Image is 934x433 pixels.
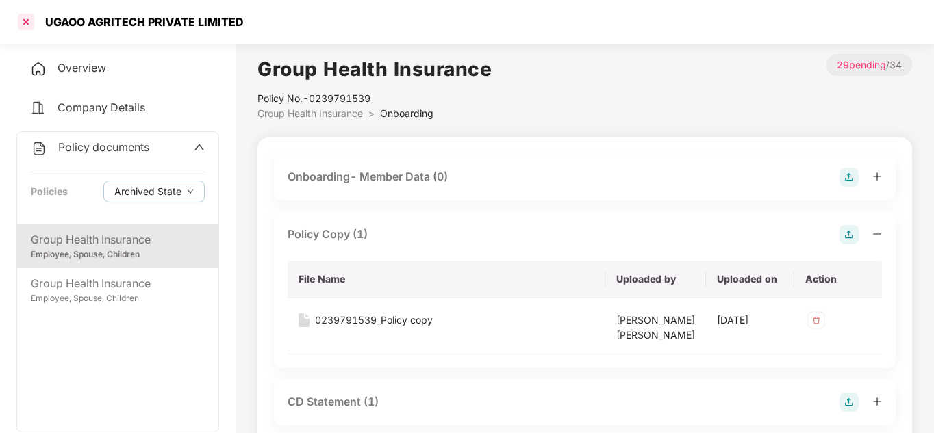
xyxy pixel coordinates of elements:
div: Group Health Insurance [31,275,205,292]
div: UGAOO AGRITECH PRIVATE LIMITED [37,15,244,29]
span: Archived State [114,184,181,199]
th: Uploaded on [706,261,794,298]
div: CD Statement (1) [288,393,379,410]
span: Onboarding [380,107,433,119]
th: Action [794,261,882,298]
span: Overview [58,61,106,75]
img: svg+xml;base64,PHN2ZyB4bWxucz0iaHR0cDovL3d3dy53My5vcmcvMjAwMC9zdmciIHdpZHRoPSIxNiIgaGVpZ2h0PSIyMC... [299,313,310,327]
div: [PERSON_NAME] [PERSON_NAME] [616,313,695,343]
div: Policy No.- 0239791539 [257,91,492,106]
div: [DATE] [717,313,783,328]
img: svg+xml;base64,PHN2ZyB4bWxucz0iaHR0cDovL3d3dy53My5vcmcvMjAwMC9zdmciIHdpZHRoPSIyOCIgaGVpZ2h0PSIyOC... [840,225,859,244]
h1: Group Health Insurance [257,54,492,84]
img: svg+xml;base64,PHN2ZyB4bWxucz0iaHR0cDovL3d3dy53My5vcmcvMjAwMC9zdmciIHdpZHRoPSIzMiIgaGVpZ2h0PSIzMi... [805,309,827,331]
th: File Name [288,261,605,298]
span: minus [872,229,882,239]
span: down [187,188,194,196]
span: Policy documents [58,140,149,154]
img: svg+xml;base64,PHN2ZyB4bWxucz0iaHR0cDovL3d3dy53My5vcmcvMjAwMC9zdmciIHdpZHRoPSIyOCIgaGVpZ2h0PSIyOC... [840,168,859,187]
img: svg+xml;base64,PHN2ZyB4bWxucz0iaHR0cDovL3d3dy53My5vcmcvMjAwMC9zdmciIHdpZHRoPSIyOCIgaGVpZ2h0PSIyOC... [840,393,859,412]
div: Employee, Spouse, Children [31,248,205,261]
div: Group Health Insurance [31,231,205,248]
img: svg+xml;base64,PHN2ZyB4bWxucz0iaHR0cDovL3d3dy53My5vcmcvMjAwMC9zdmciIHdpZHRoPSIyNCIgaGVpZ2h0PSIyNC... [30,61,47,77]
div: 0239791539_Policy copy [315,313,433,328]
div: Policy Copy (1) [288,226,368,243]
img: svg+xml;base64,PHN2ZyB4bWxucz0iaHR0cDovL3d3dy53My5vcmcvMjAwMC9zdmciIHdpZHRoPSIyNCIgaGVpZ2h0PSIyNC... [31,140,47,157]
span: 29 pending [837,59,886,70]
span: up [194,142,205,153]
th: Uploaded by [605,261,706,298]
span: plus [872,172,882,181]
span: Group Health Insurance [257,107,363,119]
div: Onboarding- Member Data (0) [288,168,448,185]
span: > [368,107,375,119]
div: Policies [31,184,68,199]
div: Employee, Spouse, Children [31,292,205,305]
img: svg+xml;base64,PHN2ZyB4bWxucz0iaHR0cDovL3d3dy53My5vcmcvMjAwMC9zdmciIHdpZHRoPSIyNCIgaGVpZ2h0PSIyNC... [30,100,47,116]
p: / 34 [826,54,912,76]
button: Archived Statedown [103,181,205,202]
span: plus [872,397,882,406]
span: Company Details [58,101,145,114]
